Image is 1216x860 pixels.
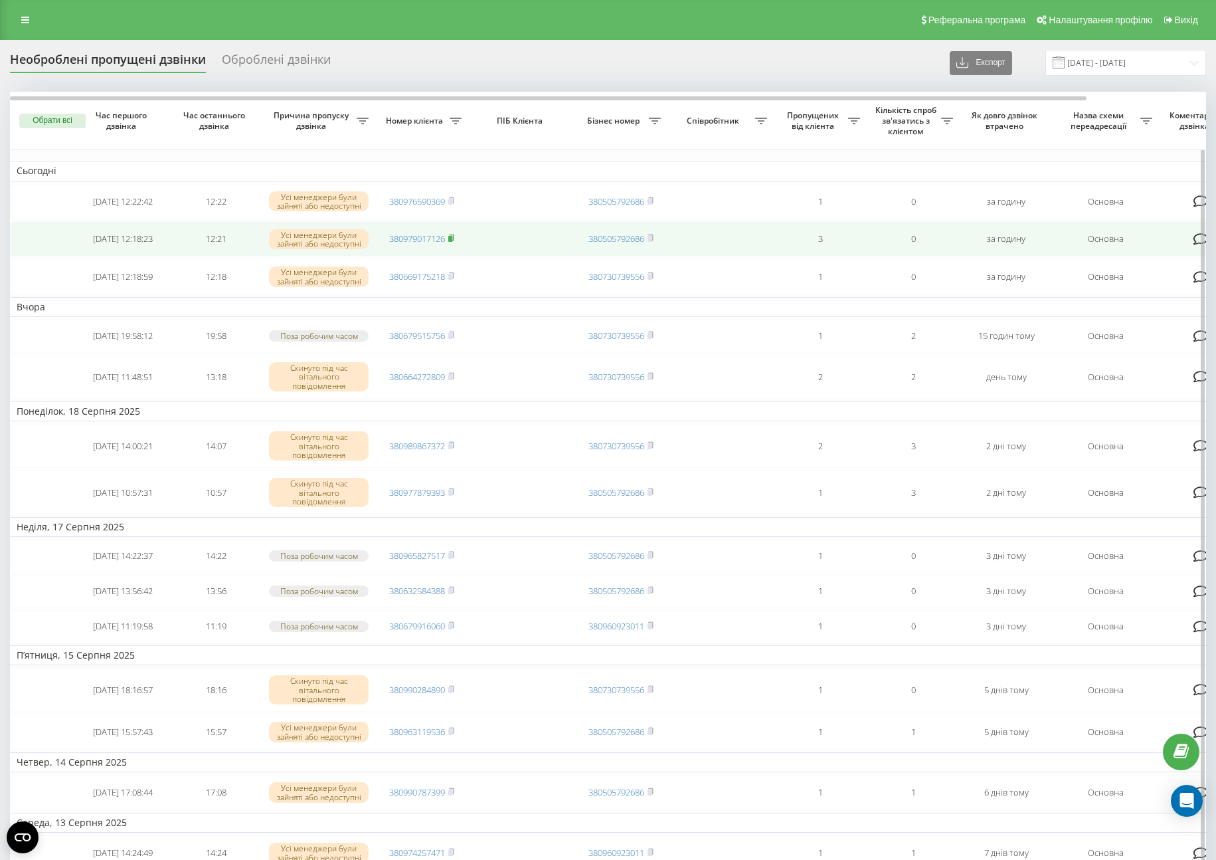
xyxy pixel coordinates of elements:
td: 3 дні тому [960,575,1053,607]
a: 380632584388 [389,585,445,597]
td: 1 [774,184,867,219]
td: 1 [774,471,867,514]
td: 1 [774,259,867,294]
td: Основна [1053,471,1159,514]
td: 2 [867,355,960,399]
td: 1 [774,575,867,607]
a: 380960923011 [588,847,644,859]
a: 380989867372 [389,440,445,452]
td: 15 годин тому [960,320,1053,352]
td: [DATE] 11:48:51 [76,355,169,399]
td: Основна [1053,184,1159,219]
td: 1 [867,775,960,810]
a: 380669175218 [389,270,445,282]
div: Усі менеджери були зайняті або недоступні [269,722,369,742]
td: 12:22 [169,184,262,219]
td: 19:58 [169,320,262,352]
td: 3 дні тому [960,610,1053,643]
button: Open CMP widget [7,821,39,853]
a: 380730739556 [588,330,644,342]
a: 380679515756 [389,330,445,342]
div: Скинуто під час вітального повідомлення [269,478,369,507]
td: 0 [867,259,960,294]
a: 380505792686 [588,233,644,245]
td: 2 [774,424,867,468]
span: Час останнього дзвінка [180,110,252,131]
td: Основна [1053,320,1159,352]
td: 18:16 [169,668,262,712]
td: 13:18 [169,355,262,399]
td: 3 [774,221,867,257]
span: Налаштування профілю [1049,15,1152,25]
span: Причина пропуску дзвінка [269,110,357,131]
td: [DATE] 10:57:31 [76,471,169,514]
td: 3 [867,471,960,514]
td: Основна [1053,540,1159,572]
td: Основна [1053,714,1159,750]
td: 3 [867,424,960,468]
td: 1 [774,610,867,643]
td: Основна [1053,668,1159,712]
td: 0 [867,184,960,219]
div: Open Intercom Messenger [1171,785,1203,817]
span: Співробітник [674,116,755,126]
td: 14:07 [169,424,262,468]
div: Необроблені пропущені дзвінки [10,53,206,73]
td: 5 днів тому [960,668,1053,712]
td: [DATE] 14:22:37 [76,540,169,572]
a: 380977879393 [389,486,445,498]
td: 2 дні тому [960,471,1053,514]
a: 380976590369 [389,195,445,207]
td: [DATE] 11:19:58 [76,610,169,643]
td: [DATE] 12:22:42 [76,184,169,219]
a: 380990284890 [389,684,445,696]
a: 380979017126 [389,233,445,245]
span: Як довго дзвінок втрачено [970,110,1042,131]
td: 11:19 [169,610,262,643]
a: 380505792686 [588,486,644,498]
td: 1 [774,320,867,352]
td: 2 дні тому [960,424,1053,468]
td: 2 [867,320,960,352]
div: Усі менеджери були зайняті або недоступні [269,782,369,802]
a: 380730739556 [588,684,644,696]
td: [DATE] 18:16:57 [76,668,169,712]
td: 0 [867,540,960,572]
td: [DATE] 15:57:43 [76,714,169,750]
td: 1 [774,540,867,572]
div: Поза робочим часом [269,586,369,597]
td: 0 [867,575,960,607]
td: [DATE] 12:18:23 [76,221,169,257]
td: день тому [960,355,1053,399]
a: 380730739556 [588,371,644,383]
td: [DATE] 17:08:44 [76,775,169,810]
span: Пропущених від клієнта [780,110,848,131]
div: Оброблені дзвінки [222,53,331,73]
td: [DATE] 14:00:21 [76,424,169,468]
button: Обрати всі [19,114,86,128]
td: 13:56 [169,575,262,607]
td: Основна [1053,775,1159,810]
a: 380505792686 [588,585,644,597]
td: за годину [960,221,1053,257]
span: Кількість спроб зв'язатись з клієнтом [873,105,941,136]
a: 380960923011 [588,620,644,632]
td: 2 [774,355,867,399]
td: 0 [867,221,960,257]
a: 380679916060 [389,620,445,632]
a: 380664272809 [389,371,445,383]
td: Основна [1053,221,1159,257]
div: Поза робочим часом [269,330,369,342]
div: Усі менеджери були зайняті або недоступні [269,191,369,211]
td: за годину [960,184,1053,219]
td: 1 [774,775,867,810]
a: 380505792686 [588,195,644,207]
td: 0 [867,668,960,712]
span: Реферальна програма [928,15,1026,25]
button: Експорт [950,51,1012,75]
div: Поза робочим часом [269,550,369,562]
div: Скинуто під час вітального повідомлення [269,431,369,461]
td: 14:22 [169,540,262,572]
span: Час першого дзвінка [87,110,159,131]
td: 6 днів тому [960,775,1053,810]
